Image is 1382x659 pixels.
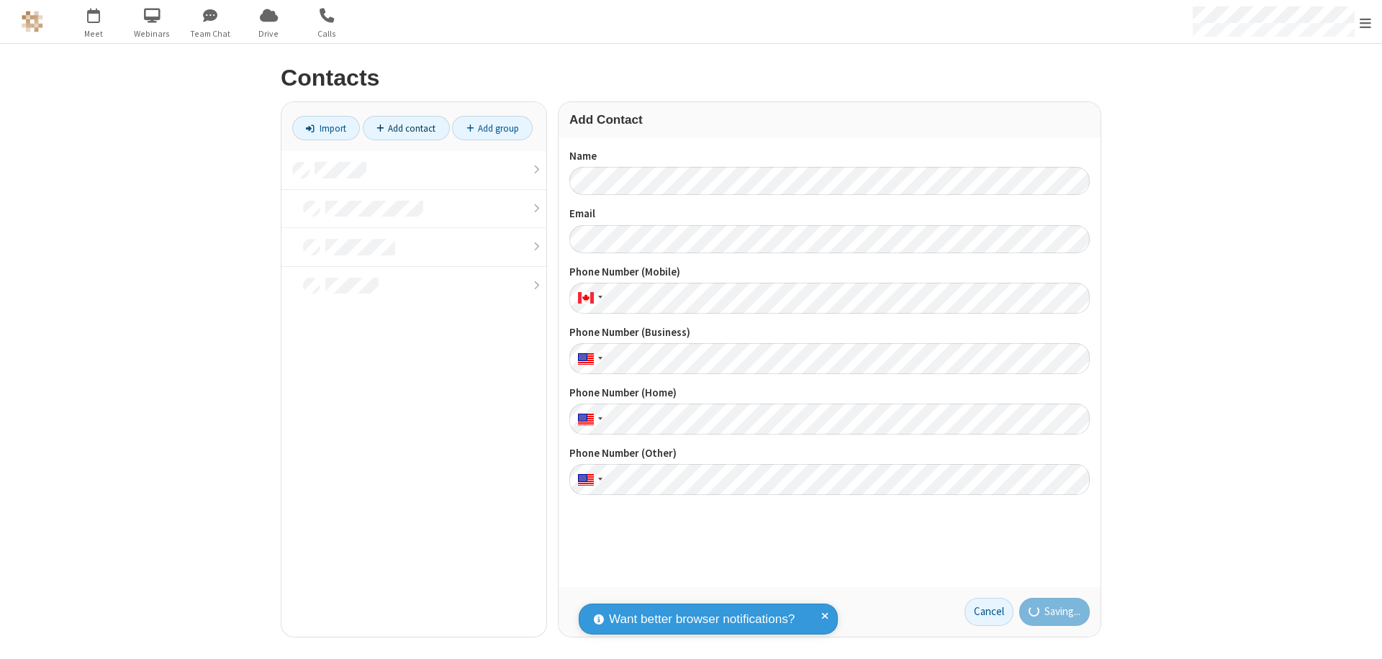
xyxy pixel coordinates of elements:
[569,206,1090,222] label: Email
[569,113,1090,127] h3: Add Contact
[281,65,1101,91] h2: Contacts
[184,27,238,40] span: Team Chat
[125,27,179,40] span: Webinars
[569,148,1090,165] label: Name
[569,324,1090,341] label: Phone Number (Business)
[609,610,795,629] span: Want better browser notifications?
[67,27,121,40] span: Meet
[569,264,1090,281] label: Phone Number (Mobile)
[569,445,1090,462] label: Phone Number (Other)
[292,116,360,140] a: Import
[569,464,607,495] div: United States: + 1
[363,116,450,140] a: Add contact
[300,27,354,40] span: Calls
[1346,622,1371,649] iframe: Chat
[965,598,1013,627] a: Cancel
[569,385,1090,401] label: Phone Number (Home)
[569,343,607,374] div: United States: + 1
[1019,598,1090,627] button: Saving...
[22,11,43,32] img: QA Selenium DO NOT DELETE OR CHANGE
[569,404,607,435] div: United States: + 1
[242,27,296,40] span: Drive
[1044,604,1080,620] span: Saving...
[569,283,607,314] div: Canada: + 1
[452,116,533,140] a: Add group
